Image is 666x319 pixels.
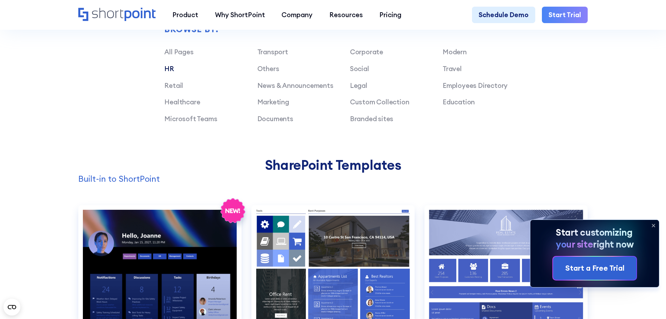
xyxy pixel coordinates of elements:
a: News & Announcements [257,81,334,90]
a: Pricing [371,7,410,23]
a: Legal [350,81,367,90]
a: Social [350,64,369,73]
a: Education [443,98,475,106]
a: HR [164,64,174,73]
a: Travel [443,64,462,73]
button: Open CMP widget [3,299,20,315]
a: Modern [443,48,467,56]
a: Corporate [350,48,383,56]
iframe: Chat Widget [631,285,666,319]
h2: Browse by: [164,25,535,34]
a: Microsoft Teams [164,115,217,123]
a: Start Trial [542,7,588,23]
a: Employees Directory [443,81,508,90]
a: Others [257,64,279,73]
a: Schedule Demo [472,7,535,23]
a: Company [273,7,321,23]
a: Branded sites [350,115,394,123]
a: Documents [257,115,293,123]
a: Resources [321,7,371,23]
a: Product [164,7,207,23]
div: Why ShortPoint [215,10,265,20]
a: Why ShortPoint [207,7,273,23]
div: Company [281,10,313,20]
a: Home [78,8,156,22]
a: Start a Free Trial [553,257,636,280]
div: Resources [329,10,363,20]
h2: SharePoint Templates [78,157,588,173]
div: Pricing [379,10,401,20]
a: Marketing [257,98,289,106]
div: Product [172,10,198,20]
div: Start a Free Trial [565,263,624,274]
a: Retail [164,81,183,90]
a: Transport [257,48,288,56]
a: All Pages [164,48,193,56]
p: Built-in to ShortPoint [78,173,588,185]
a: Healthcare [164,98,200,106]
a: Custom Collection [350,98,409,106]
